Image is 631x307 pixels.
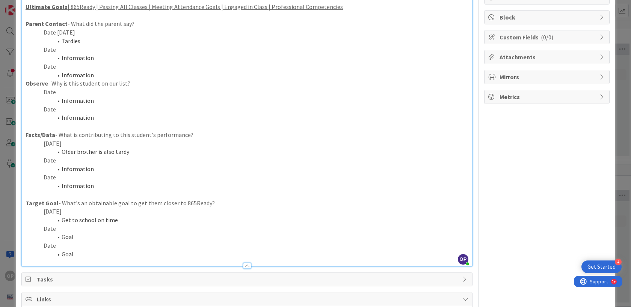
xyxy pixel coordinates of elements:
p: [DATE] [26,139,468,148]
strong: Parent Contact [26,20,68,27]
span: Mirrors [500,72,596,81]
p: Date [26,45,468,54]
p: Date [26,173,468,182]
span: Support [16,1,34,10]
div: 4 [615,259,622,265]
span: Links [37,295,459,304]
li: Information [35,71,468,80]
span: ( 0/0 ) [541,33,553,41]
li: Older brother is also tardy [35,147,468,156]
p: Date [26,62,468,71]
p: - What is contributing to this student's performance? [26,131,468,139]
li: Get to school on time [35,216,468,224]
li: Goal [35,250,468,259]
p: Date [26,224,468,233]
span: Custom Fields [500,33,596,42]
u: | 865Ready | Passing All Classes | Meeting Attendance Goals | Engaged in Class | Professional Com... [68,3,343,11]
strong: Facts/Data [26,131,55,138]
p: Date [26,88,468,96]
p: Date [DATE] [26,28,468,37]
li: Tardies [35,37,468,45]
u: Ultimate Goals [26,3,68,11]
li: Information [35,54,468,62]
li: Information [35,113,468,122]
p: Date [26,105,468,114]
li: Information [35,165,468,173]
span: Metrics [500,92,596,101]
div: Open Get Started checklist, remaining modules: 4 [581,260,622,273]
p: - Why is this student on our list? [26,79,468,88]
p: Date [26,241,468,250]
span: Tasks [37,275,459,284]
li: Information [35,182,468,190]
div: 9+ [38,3,42,9]
p: Date [26,156,468,165]
li: Information [35,96,468,105]
strong: Target Goal [26,199,59,207]
p: [DATE] [26,207,468,216]
span: OP [458,254,468,265]
p: - What's an obtainable goal to get them closer to 865Ready? [26,199,468,208]
div: Get Started [587,263,616,271]
p: - What did the parent say? [26,20,468,28]
li: Goal [35,233,468,241]
span: Block [500,13,596,22]
span: Attachments [500,53,596,62]
strong: Observe [26,80,48,87]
